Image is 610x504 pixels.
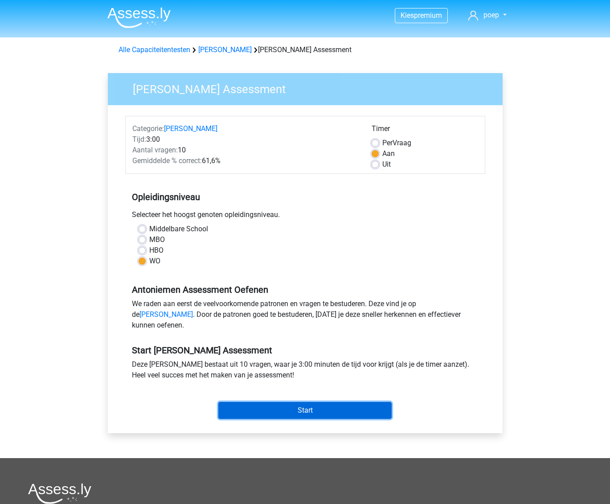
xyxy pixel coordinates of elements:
div: 10 [126,145,365,156]
label: Uit [382,159,391,170]
a: Alle Capaciteitentesten [119,45,190,54]
a: poep [465,10,510,20]
a: [PERSON_NAME] [164,124,217,133]
label: MBO [149,234,165,245]
span: Per [382,139,393,147]
h3: [PERSON_NAME] Assessment [122,79,496,96]
h5: Antoniemen Assessment Oefenen [132,284,479,295]
div: [PERSON_NAME] Assessment [115,45,495,55]
span: Categorie: [132,124,164,133]
a: [PERSON_NAME] [139,310,193,319]
a: Kiespremium [395,9,447,21]
div: Deze [PERSON_NAME] bestaat uit 10 vragen, waar je 3:00 minuten de tijd voor krijgt (als je de tim... [125,359,485,384]
div: Timer [372,123,478,138]
span: Tijd: [132,135,146,143]
div: Selecteer het hoogst genoten opleidingsniveau. [125,209,485,224]
h5: Start [PERSON_NAME] Assessment [132,345,479,356]
div: 61,6% [126,156,365,166]
span: Aantal vragen: [132,146,178,154]
label: Aan [382,148,395,159]
img: Assessly [107,7,171,28]
span: poep [483,11,499,19]
input: Start [218,402,392,419]
h5: Opleidingsniveau [132,188,479,206]
label: Vraag [382,138,411,148]
div: We raden aan eerst de veelvoorkomende patronen en vragen te bestuderen. Deze vind je op de . Door... [125,299,485,334]
span: premium [414,11,442,20]
label: WO [149,256,160,266]
img: Assessly logo [28,483,91,504]
label: HBO [149,245,164,256]
span: Gemiddelde % correct: [132,156,202,165]
span: Kies [401,11,414,20]
label: Middelbare School [149,224,208,234]
a: [PERSON_NAME] [198,45,252,54]
div: 3:00 [126,134,365,145]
